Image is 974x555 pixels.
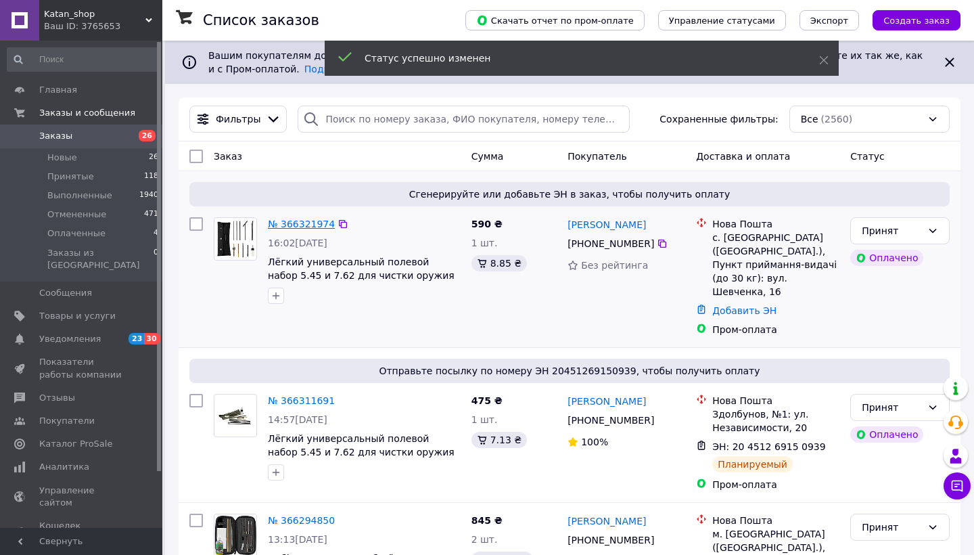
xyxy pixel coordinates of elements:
[873,10,960,30] button: Создать заказ
[47,171,94,183] span: Принятые
[581,437,608,447] span: 100%
[471,534,498,545] span: 2 шт.
[862,400,922,415] div: Принят
[659,112,778,126] span: Сохраненные фильтры:
[944,472,971,500] button: Чат с покупателем
[801,112,818,126] span: Все
[39,310,116,322] span: Товары и услуги
[39,520,125,544] span: Кошелек компании
[268,534,327,545] span: 13:13[DATE]
[39,356,125,380] span: Показатели работы компании
[669,16,775,26] span: Управление статусами
[471,238,498,248] span: 1 шт.
[883,16,950,26] span: Создать заказ
[154,227,158,240] span: 4
[862,223,922,238] div: Принят
[471,255,527,271] div: 8.85 ₴
[144,208,158,221] span: 471
[214,394,257,437] a: Фото товару
[476,14,634,26] span: Скачать отчет по пром-оплате
[195,364,944,378] span: Отправьте посылку по номеру ЭН 20451269150939, чтобы получить оплату
[149,152,158,164] span: 26
[268,219,335,229] a: № 366321974
[7,47,160,72] input: Поиск
[712,456,793,472] div: Планируемый
[581,260,648,271] span: Без рейтинга
[567,151,627,162] span: Покупатель
[144,333,160,345] span: 30
[268,414,327,425] span: 14:57[DATE]
[208,50,923,74] span: Вашим покупателям доступна опция «Оплатить частями от Rozetka» на 2 платежа. Получайте новые зака...
[471,219,503,229] span: 590 ₴
[214,217,257,261] a: Фото товару
[567,395,646,408] a: [PERSON_NAME]
[850,426,923,443] div: Оплачено
[268,515,335,526] a: № 366294850
[810,16,848,26] span: Экспорт
[471,151,504,162] span: Сумма
[712,323,839,336] div: Пром-оплата
[859,14,960,25] a: Создать заказ
[567,218,646,231] a: [PERSON_NAME]
[39,287,92,299] span: Сообщения
[850,250,923,266] div: Оплачено
[144,171,158,183] span: 118
[39,392,75,404] span: Отзывы
[215,218,256,260] img: Фото товару
[304,64,359,74] a: Подробнее
[298,106,630,133] input: Поиск по номеру заказа, ФИО покупателя, номеру телефона, Email, номеру накладной
[821,114,853,125] span: (2560)
[862,520,922,535] div: Принят
[712,441,826,452] span: ЭН: 20 4512 6915 0939
[39,415,95,427] span: Покупатели
[471,395,503,406] span: 475 ₴
[47,227,106,240] span: Оплаченные
[214,151,242,162] span: Заказ
[712,394,839,407] div: Нова Пошта
[39,84,77,96] span: Главная
[268,395,335,406] a: № 366311691
[39,461,89,473] span: Аналитика
[471,432,527,448] div: 7.13 ₴
[712,514,839,527] div: Нова Пошта
[218,395,252,437] img: Фото товару
[712,305,776,316] a: Добавить ЭН
[565,234,657,253] div: [PHONE_NUMBER]
[365,51,785,65] div: Статус успешно изменен
[39,485,125,509] span: Управление сайтом
[658,10,786,30] button: Управление статусами
[268,433,455,471] a: Лёгкий универсальный полевой набор 5.45 и 7.62 для чистки оружия калибров 5.45 и 7.62
[712,478,839,491] div: Пром-оплата
[471,515,503,526] span: 845 ₴
[216,112,260,126] span: Фильтры
[465,10,645,30] button: Скачать отчет по пром-оплате
[39,438,112,450] span: Каталог ProSale
[268,257,455,294] a: Лёгкий универсальный полевой набор 5.45 и 7.62 для чистки оружия калибров 5.45 и 7.62
[47,190,112,202] span: Выполненные
[696,151,790,162] span: Доставка и оплата
[203,12,319,28] h1: Список заказов
[139,190,158,202] span: 1940
[268,238,327,248] span: 16:02[DATE]
[195,187,944,201] span: Сгенерируйте или добавьте ЭН в заказ, чтобы получить оплату
[39,107,135,119] span: Заказы и сообщения
[47,208,106,221] span: Отмененные
[39,130,72,142] span: Заказы
[139,130,156,141] span: 26
[129,333,144,345] span: 23
[44,20,162,32] div: Ваш ID: 3765653
[39,333,101,345] span: Уведомления
[47,247,154,271] span: Заказы из [GEOGRAPHIC_DATA]
[712,407,839,435] div: Здолбунов, №1: ул. Независимости, 20
[47,152,77,164] span: Новые
[565,531,657,550] div: [PHONE_NUMBER]
[712,217,839,231] div: Нова Пошта
[154,247,158,271] span: 0
[565,411,657,430] div: [PHONE_NUMBER]
[712,231,839,298] div: с. [GEOGRAPHIC_DATA] ([GEOGRAPHIC_DATA].), Пункт приймання-видачі (до 30 кг): вул. Шевченка, 16
[471,414,498,425] span: 1 шт.
[567,514,646,528] a: [PERSON_NAME]
[799,10,859,30] button: Экспорт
